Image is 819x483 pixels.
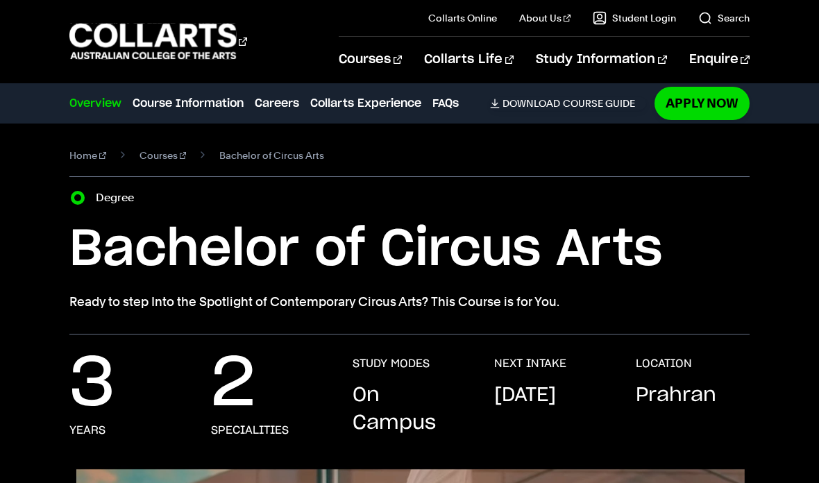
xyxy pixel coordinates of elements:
[211,423,289,437] h3: specialities
[69,22,247,61] div: Go to homepage
[339,37,402,83] a: Courses
[432,95,459,112] a: FAQs
[494,357,566,371] h3: NEXT INTAKE
[219,146,324,165] span: Bachelor of Circus Arts
[689,37,750,83] a: Enquire
[490,97,646,110] a: DownloadCourse Guide
[211,357,255,412] p: 2
[636,382,716,409] p: Prahran
[503,97,560,110] span: Download
[593,11,676,25] a: Student Login
[96,188,142,207] label: Degree
[536,37,666,83] a: Study Information
[310,95,421,112] a: Collarts Experience
[69,219,749,281] h1: Bachelor of Circus Arts
[424,37,514,83] a: Collarts Life
[69,146,106,165] a: Home
[655,87,750,119] a: Apply Now
[140,146,187,165] a: Courses
[133,95,244,112] a: Course Information
[353,382,466,437] p: On Campus
[69,357,115,412] p: 3
[69,423,105,437] h3: years
[353,357,430,371] h3: STUDY MODES
[69,95,121,112] a: Overview
[494,382,556,409] p: [DATE]
[255,95,299,112] a: Careers
[69,292,749,312] p: Ready to step Into the Spotlight of Contemporary Circus Arts? This Course is for You.
[636,357,692,371] h3: LOCATION
[519,11,571,25] a: About Us
[428,11,497,25] a: Collarts Online
[698,11,750,25] a: Search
